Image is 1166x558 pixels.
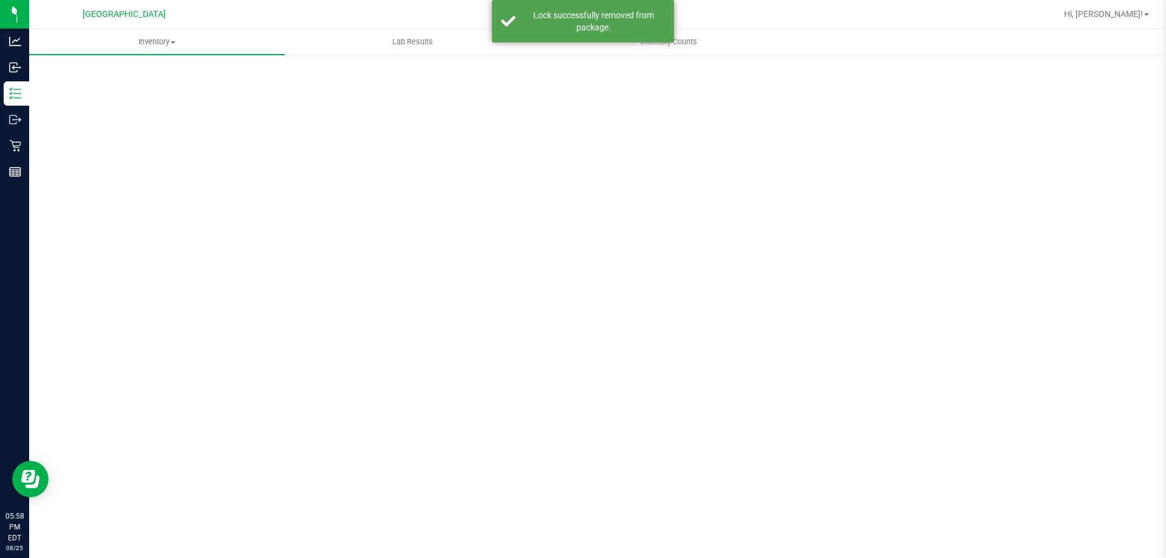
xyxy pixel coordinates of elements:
[376,36,449,47] span: Lab Results
[83,9,166,19] span: [GEOGRAPHIC_DATA]
[5,511,24,543] p: 05:58 PM EDT
[29,29,285,55] a: Inventory
[9,87,21,100] inline-svg: Inventory
[9,140,21,152] inline-svg: Retail
[12,461,49,497] iframe: Resource center
[9,61,21,73] inline-svg: Inbound
[5,543,24,553] p: 08/25
[29,36,285,47] span: Inventory
[9,166,21,178] inline-svg: Reports
[1064,9,1143,19] span: Hi, [PERSON_NAME]!
[9,114,21,126] inline-svg: Outbound
[522,9,665,33] div: Lock successfully removed from package.
[9,35,21,47] inline-svg: Analytics
[285,29,540,55] a: Lab Results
